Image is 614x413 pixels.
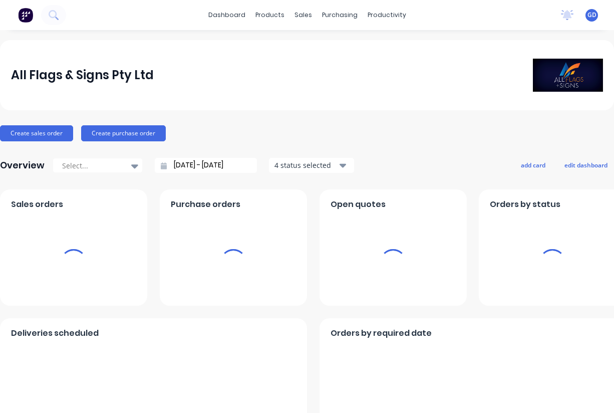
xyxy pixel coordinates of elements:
[274,160,338,170] div: 4 status selected
[11,198,63,211] span: Sales orders
[289,8,317,23] div: sales
[331,327,432,339] span: Orders by required date
[269,158,354,173] button: 4 status selected
[171,198,240,211] span: Purchase orders
[558,158,614,171] button: edit dashboard
[203,8,250,23] a: dashboard
[587,11,596,20] span: GD
[533,59,603,92] img: All Flags & Signs Pty Ltd
[363,8,411,23] div: productivity
[331,198,386,211] span: Open quotes
[490,198,560,211] span: Orders by status
[11,327,99,339] span: Deliveries scheduled
[11,65,154,85] div: All Flags & Signs Pty Ltd
[81,125,166,141] button: Create purchase order
[317,8,363,23] div: purchasing
[250,8,289,23] div: products
[18,8,33,23] img: Factory
[514,158,552,171] button: add card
